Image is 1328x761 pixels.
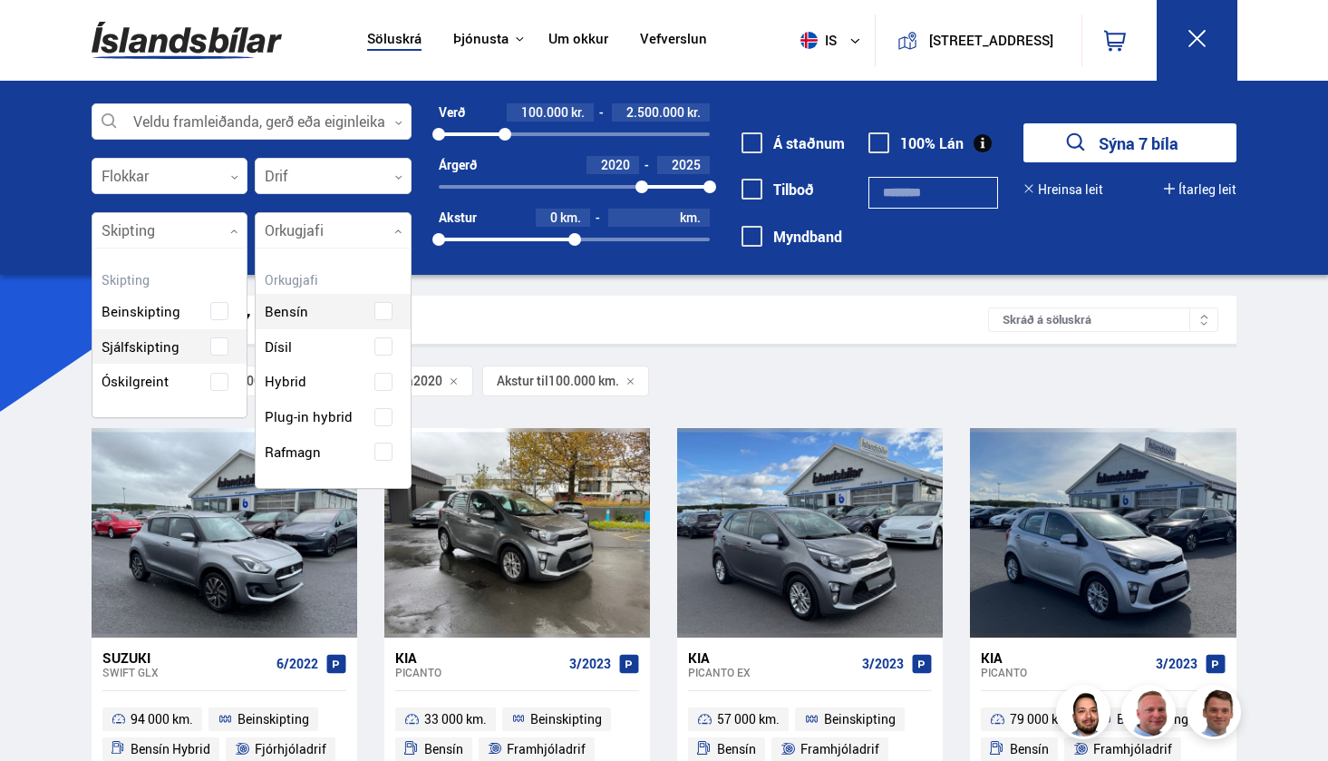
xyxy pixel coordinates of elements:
span: Bensín Hybrid [131,738,210,760]
button: Þjónusta [453,31,509,48]
span: 6/2022 [276,657,318,671]
span: Dísil [265,334,292,360]
span: kr. [687,105,701,120]
img: siFngHWaQ9KaOqBr.png [1124,688,1178,742]
span: Framhjóladrif [507,738,586,760]
div: Kia [688,649,855,666]
a: Um okkur [548,31,608,50]
div: Suzuki [102,649,269,666]
span: Fjórhjóladrif [255,738,326,760]
span: 2020 [601,156,630,173]
span: Beinskipting [102,298,180,325]
div: Picanto [395,666,562,678]
button: [STREET_ADDRESS] [925,33,1058,48]
span: 2025 [672,156,701,173]
button: Hreinsa leit [1023,182,1103,197]
button: Sýna 7 bíla [1023,123,1236,162]
span: 57 000 km. [717,708,780,730]
button: Opna LiveChat spjallviðmót [15,7,69,62]
span: Bensín [265,298,308,325]
img: G0Ugv5HjCgRt.svg [92,11,282,70]
span: km. [680,210,701,225]
div: Verð [439,105,465,120]
span: Akstur til [497,374,548,388]
span: Framhjóladrif [800,738,879,760]
span: Hybrid [265,368,306,395]
span: Bensín [717,738,756,760]
span: 3/2023 [862,657,904,671]
label: Myndband [742,229,842,245]
span: 100.000 km. [548,374,619,388]
img: nhp88E3Fdnt1Opn2.png [1059,688,1113,742]
span: Bensín [1010,738,1049,760]
div: Picanto EX [688,666,855,678]
div: Picanto [981,666,1148,678]
span: kr. [571,105,585,120]
span: 2020 [413,374,442,388]
img: svg+xml;base64,PHN2ZyB4bWxucz0iaHR0cDovL3d3dy53My5vcmcvMjAwMC9zdmciIHdpZHRoPSI1MTIiIGhlaWdodD0iNT... [800,32,818,49]
div: Leitarniðurstöður 7 bílar [110,310,989,329]
div: Skráð á söluskrá [988,307,1218,332]
span: Beinskipting [237,708,309,730]
span: 0 [550,209,557,226]
span: Rafmagn [265,439,321,465]
span: 33 000 km. [424,708,487,730]
label: Tilboð [742,181,814,198]
span: Sjálfskipting [102,334,179,360]
a: Söluskrá [367,31,422,50]
a: [STREET_ADDRESS] [886,15,1071,66]
span: 100.000 [521,103,568,121]
span: 2.500.000 [626,103,684,121]
a: Vefverslun [640,31,707,50]
div: Akstur [439,210,477,225]
button: is [793,14,875,67]
span: Plug-in hybrid [265,404,353,430]
div: Kia [395,649,562,666]
div: Kia [981,649,1148,666]
span: 3/2023 [1156,657,1197,671]
span: Beinskipting [824,708,896,730]
span: Bensín [424,738,463,760]
img: FbJEzSuNWCJXmdc-.webp [1189,688,1244,742]
div: Árgerð [439,158,477,172]
span: is [793,32,838,49]
button: Ítarleg leit [1164,182,1236,197]
label: Á staðnum [742,135,845,151]
span: km. [560,210,581,225]
label: 100% Lán [868,135,964,151]
span: Óskilgreint [102,368,169,395]
div: Swift GLX [102,666,269,678]
span: Framhjóladrif [1093,738,1172,760]
span: 79 000 km. [1010,708,1072,730]
span: 94 000 km. [131,708,193,730]
span: Beinskipting [530,708,602,730]
span: 3/2023 [569,657,611,671]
